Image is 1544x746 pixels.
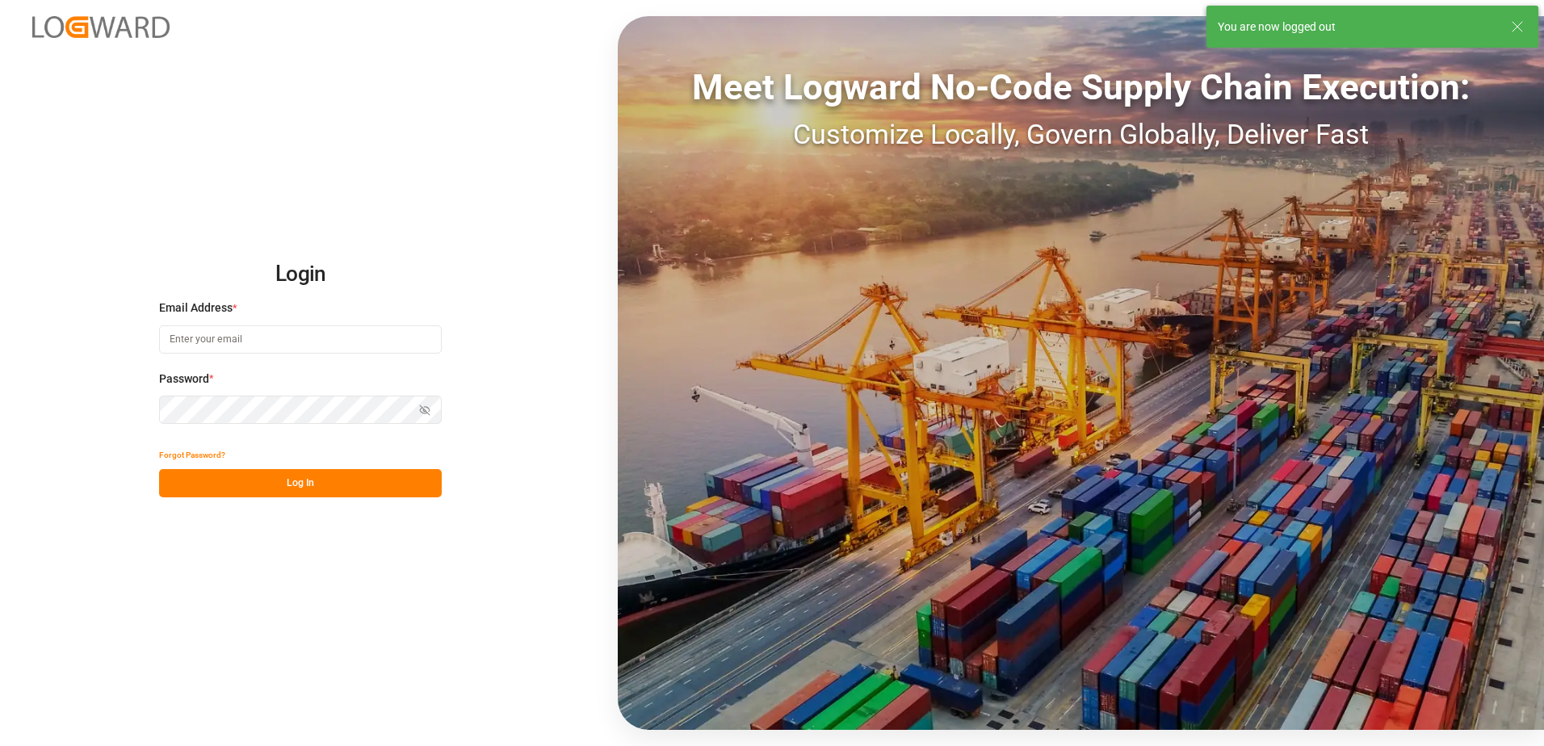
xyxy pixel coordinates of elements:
div: Meet Logward No-Code Supply Chain Execution: [618,61,1544,114]
button: Log In [159,469,442,497]
button: Forgot Password? [159,441,225,469]
input: Enter your email [159,325,442,354]
img: Logward_new_orange.png [32,16,170,38]
div: You are now logged out [1218,19,1496,36]
h2: Login [159,249,442,300]
div: Customize Locally, Govern Globally, Deliver Fast [618,114,1544,155]
span: Password [159,371,209,388]
span: Email Address [159,300,233,316]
